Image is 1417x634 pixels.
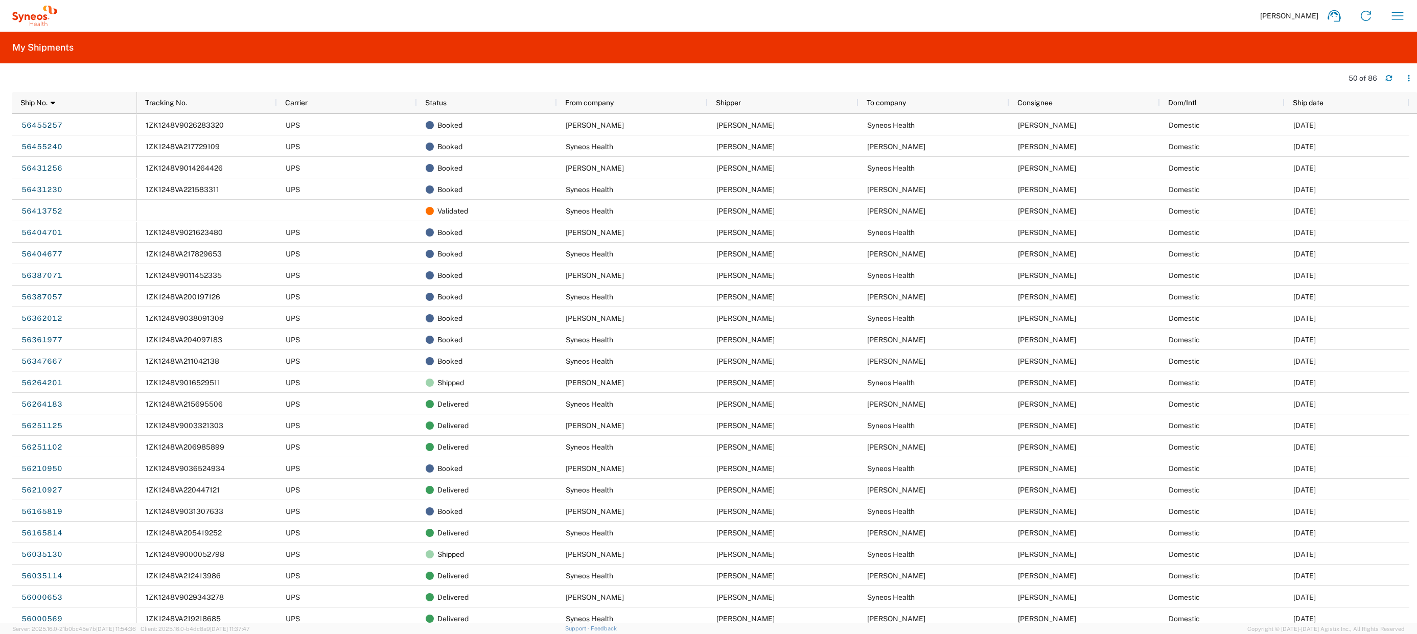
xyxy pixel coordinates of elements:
span: Domestic [1169,464,1200,473]
span: Domestic [1169,593,1200,601]
span: Syneos Health [566,357,613,365]
span: 1ZK1248VA219218685 [146,615,221,623]
span: 07/31/2025 [1293,336,1316,344]
span: Delivered [437,608,469,629]
span: 07/22/2025 [1293,379,1316,387]
span: Juan Gonzalez [716,486,775,494]
span: Chad Baumgardner [867,615,925,623]
span: Elizabeth Holt [1018,486,1076,494]
span: 07/11/2025 [1293,507,1316,515]
span: Juan Gonzalez [716,357,775,365]
a: 56431256 [21,160,63,176]
a: 56264183 [21,396,63,412]
span: 07/16/2025 [1293,464,1316,473]
span: 1ZK1248V9011452335 [146,271,222,279]
span: 07/21/2025 [1293,421,1316,430]
span: Domestic [1169,271,1200,279]
span: Delivered [437,436,469,458]
span: 08/07/2025 [1293,185,1316,194]
span: UPS [286,164,300,172]
span: Booked [437,286,462,308]
span: Kristen Shearn [1018,443,1076,451]
span: Juan Gonzalez [1018,464,1076,473]
span: UPS [286,185,300,194]
span: Syneos Health [566,615,613,623]
span: Syneos Health [566,207,613,215]
span: Juan Gonzalez [1018,593,1076,601]
span: 1ZK1248VA220447121 [146,486,220,494]
span: Juan Gonzalez [1018,121,1076,129]
span: Lauri Filar [867,293,925,301]
span: JuanCarlos Gonzalez [1018,550,1076,558]
span: UPS [286,293,300,301]
span: Allen DeSena [1018,207,1076,215]
a: 56264201 [21,374,63,391]
span: Juan Gonzalez [1018,421,1076,430]
span: UPS [286,486,300,494]
span: Syneos Health [566,400,613,408]
span: 07/16/2025 [1293,486,1316,494]
span: 1ZK1248VA200197126 [146,293,220,301]
span: Juan Gonzalez [716,615,775,623]
span: Delivered [437,522,469,544]
span: Syneos Health [867,507,915,515]
span: 1ZK1248V9026283320 [146,121,224,129]
span: UPS [286,314,300,322]
a: 56251102 [21,439,63,455]
span: 1ZK1248V9021623480 [146,228,223,237]
span: Allen DeSena [716,507,775,515]
span: Shipped [437,372,464,393]
span: [DATE] 11:37:47 [210,626,250,632]
span: Juan Gonzalez [716,400,775,408]
span: UPS [286,529,300,537]
a: 56362012 [21,310,63,326]
span: Domestic [1169,421,1200,430]
span: Domestic [1169,185,1200,194]
span: Syneos Health [867,228,915,237]
span: 1ZK1248VA212413986 [146,572,221,580]
span: Chad Baumgardner [566,593,624,601]
a: 56251125 [21,417,63,434]
span: 08/07/2025 [1293,164,1316,172]
span: Chad Baumgardner [1018,250,1076,258]
span: Allen DeSena [566,507,624,515]
span: UPS [286,572,300,580]
span: Booked [437,350,462,372]
span: Domestic [1169,529,1200,537]
span: Kristen Shearn [716,421,775,430]
div: 50 of 86 [1349,74,1377,83]
span: 06/27/2025 [1293,550,1316,558]
span: Chad Baumgardner [867,250,925,258]
span: Domestic [1169,336,1200,344]
span: Booked [437,265,462,286]
span: Elizabeth Holt [716,464,775,473]
span: Michael Green [716,121,775,129]
a: 56404701 [21,224,63,241]
span: Juan Gonzalez [716,207,775,215]
span: Syneos Health [867,121,915,129]
a: 56210950 [21,460,63,477]
span: Domestic [1169,550,1200,558]
span: UPS [286,421,300,430]
span: Domestic [1169,143,1200,151]
span: 07/22/2025 [1293,400,1316,408]
a: 56165814 [21,525,63,541]
span: Syneos Health [867,271,915,279]
span: 06/24/2025 [1293,593,1316,601]
span: Kristen Shearn [566,421,624,430]
a: 56404677 [21,246,63,262]
a: 56035130 [21,546,63,562]
span: 1ZK1248V9003321303 [146,421,223,430]
span: 07/21/2025 [1293,443,1316,451]
span: Delivered [437,415,469,436]
span: Juan Gonzalez [1018,228,1076,237]
a: 56413752 [21,203,63,219]
span: Raghu Batchu [716,164,775,172]
span: Syneos Health [566,250,613,258]
span: Tracking No. [145,99,187,107]
span: Elizabeth Holt [566,464,624,473]
span: Booked [437,179,462,200]
span: UPS [286,615,300,623]
span: Domestic [1169,572,1200,580]
a: 56387071 [21,267,63,284]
